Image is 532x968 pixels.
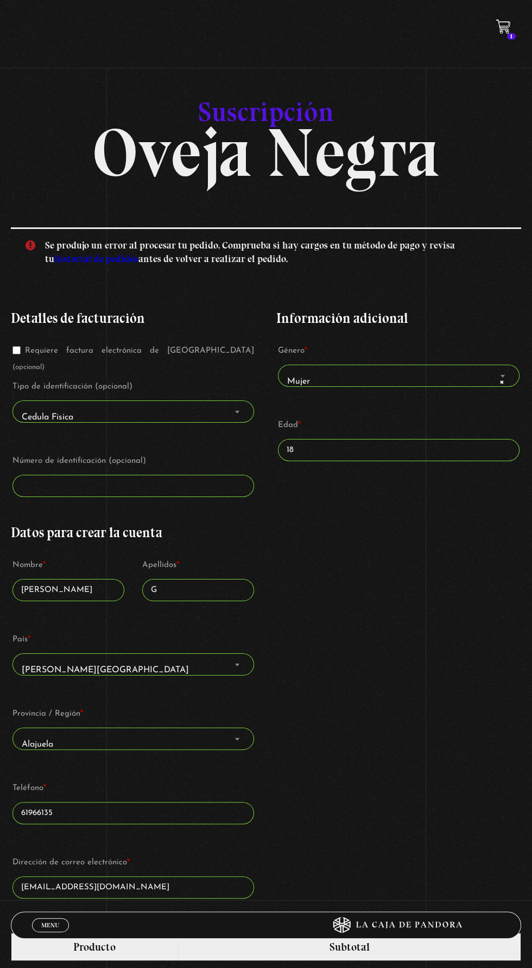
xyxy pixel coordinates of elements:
span: Provincia / Región [12,728,255,750]
label: Tipo de identificación (opcional) [12,379,255,395]
a: historial de pedidos [54,253,138,265]
span: País [12,653,255,676]
span: Menu [41,922,59,928]
h3: Detalles de facturación [11,311,256,325]
th: Producto [11,933,179,960]
h3: Tu pedido [11,927,522,933]
span: (opcional) [12,364,45,371]
span: Cedula Fisica [12,400,255,423]
a: 1 [496,20,511,34]
label: Género [278,343,520,359]
label: País [12,632,255,648]
h1: Oveja Negra [11,78,522,173]
span: Mujer [278,365,520,387]
label: Número de identificación (opcional) [12,453,255,469]
span: 1 [507,33,516,40]
label: Nombre [12,557,124,574]
label: Apellidos [142,557,254,574]
label: Dirección de correo electrónico [12,855,255,871]
label: Provincia / Región [12,706,255,722]
span: Cerrar [38,931,64,939]
h3: Datos para crear la cuenta [11,526,256,539]
label: Requiere factura electrónica de [GEOGRAPHIC_DATA] [12,347,255,371]
label: Edad [278,417,520,434]
h3: Información adicional [276,311,522,325]
span: Alajuela [17,733,250,756]
span: Mujer [283,370,515,393]
label: Teléfono [12,780,255,797]
span: Costa Rica [17,658,250,682]
div: Se produjo un error al procesar tu pedido. Comprueba si hay cargos en tu método de pago y revisa ... [11,227,522,276]
span: Cedula Fisica [17,405,250,429]
span: Suscripción [198,95,334,128]
th: Subtotal [178,933,521,960]
input: Requiere factura electrónica de [GEOGRAPHIC_DATA](opcional) [12,346,21,354]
